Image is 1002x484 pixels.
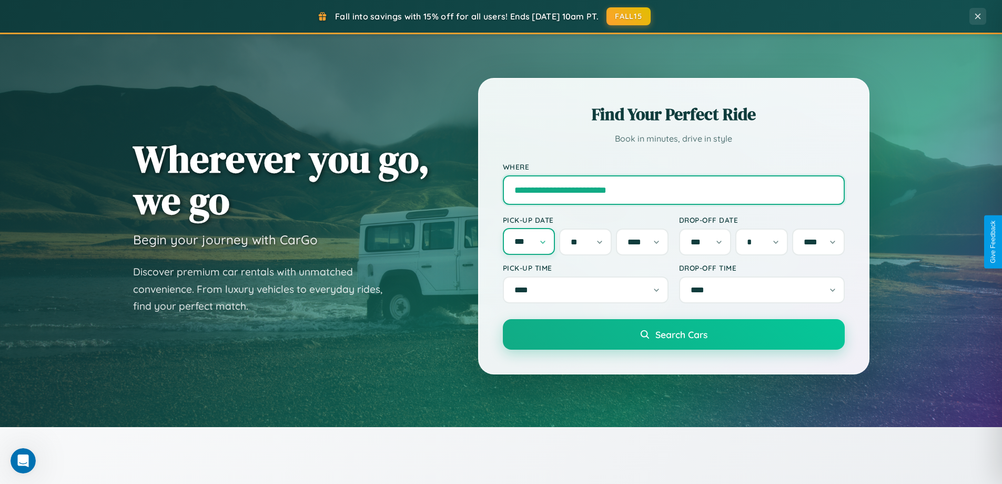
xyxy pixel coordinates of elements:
[503,215,669,224] label: Pick-up Date
[679,263,845,272] label: Drop-off Time
[503,162,845,171] label: Where
[133,232,318,248] h3: Begin your journey with CarGo
[133,138,430,221] h1: Wherever you go, we go
[335,11,599,22] span: Fall into savings with 15% off for all users! Ends [DATE] 10am PT.
[503,131,845,146] p: Book in minutes, drive in style
[503,319,845,350] button: Search Cars
[503,263,669,272] label: Pick-up Time
[655,329,707,340] span: Search Cars
[503,103,845,126] h2: Find Your Perfect Ride
[11,448,36,473] iframe: Intercom live chat
[606,7,651,25] button: FALL15
[989,221,997,263] div: Give Feedback
[679,215,845,224] label: Drop-off Date
[133,263,396,315] p: Discover premium car rentals with unmatched convenience. From luxury vehicles to everyday rides, ...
